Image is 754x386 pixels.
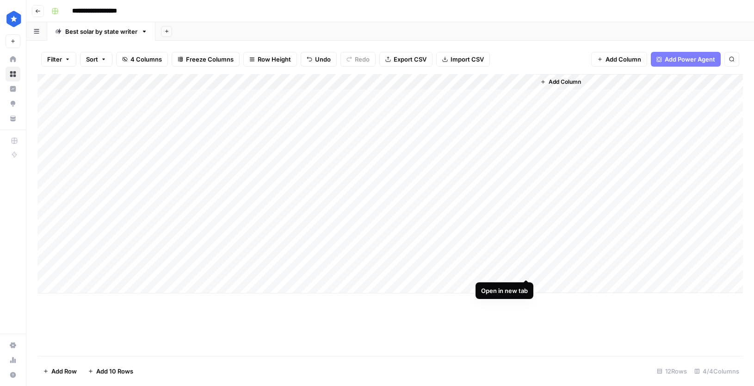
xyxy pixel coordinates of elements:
[301,52,337,67] button: Undo
[591,52,647,67] button: Add Column
[6,353,20,367] a: Usage
[86,55,98,64] span: Sort
[481,286,528,295] div: Open in new tab
[6,7,20,31] button: Workspace: ConsumerAffairs
[6,96,20,111] a: Opportunities
[47,22,155,41] a: Best solar by state writer
[379,52,433,67] button: Export CSV
[549,78,581,86] span: Add Column
[537,76,585,88] button: Add Column
[37,364,82,379] button: Add Row
[6,52,20,67] a: Home
[436,52,490,67] button: Import CSV
[80,52,112,67] button: Sort
[394,55,426,64] span: Export CSV
[96,367,133,376] span: Add 10 Rows
[41,52,76,67] button: Filter
[6,11,22,27] img: ConsumerAffairs Logo
[172,52,240,67] button: Freeze Columns
[65,27,137,36] div: Best solar by state writer
[51,367,77,376] span: Add Row
[340,52,376,67] button: Redo
[315,55,331,64] span: Undo
[6,67,20,81] a: Browse
[130,55,162,64] span: 4 Columns
[82,364,139,379] button: Add 10 Rows
[651,52,721,67] button: Add Power Agent
[6,367,20,382] button: Help + Support
[691,364,743,379] div: 4/4 Columns
[116,52,168,67] button: 4 Columns
[451,55,484,64] span: Import CSV
[6,111,20,126] a: Your Data
[47,55,62,64] span: Filter
[186,55,234,64] span: Freeze Columns
[6,81,20,96] a: Insights
[606,55,641,64] span: Add Column
[258,55,291,64] span: Row Height
[243,52,297,67] button: Row Height
[653,364,691,379] div: 12 Rows
[665,55,715,64] span: Add Power Agent
[355,55,370,64] span: Redo
[6,338,20,353] a: Settings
